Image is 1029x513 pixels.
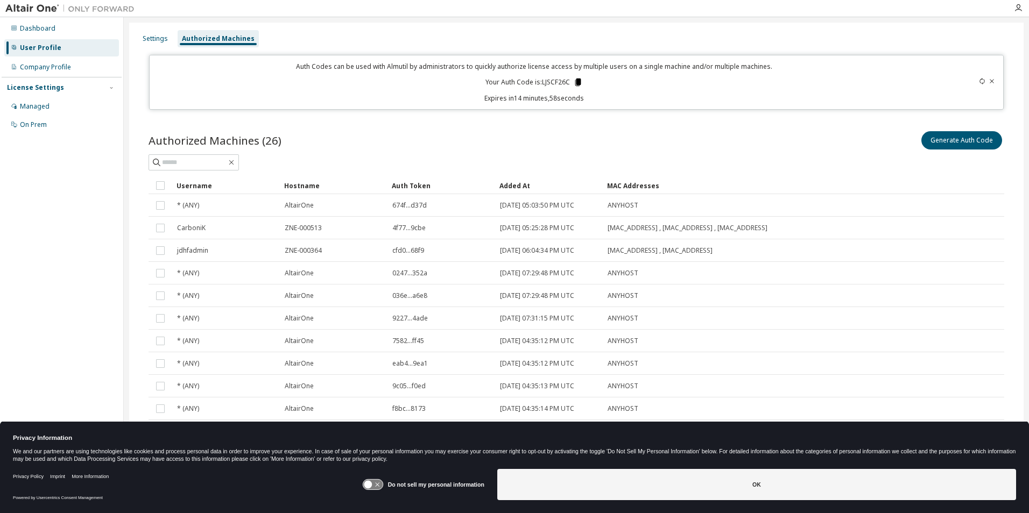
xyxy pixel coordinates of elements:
[608,246,713,255] span: [MAC_ADDRESS] , [MAC_ADDRESS]
[608,337,638,345] span: ANYHOST
[285,359,314,368] span: AltairOne
[182,34,255,43] div: Authorized Machines
[500,314,574,323] span: [DATE] 07:31:15 PM UTC
[285,246,322,255] span: ZNE-000364
[20,102,50,111] div: Managed
[608,404,638,413] span: ANYHOST
[608,314,638,323] span: ANYHOST
[608,291,638,300] span: ANYHOST
[608,224,767,232] span: [MAC_ADDRESS] , [MAC_ADDRESS] , [MAC_ADDRESS]
[500,224,574,232] span: [DATE] 05:25:28 PM UTC
[500,337,574,345] span: [DATE] 04:35:12 PM UTC
[499,177,598,194] div: Added At
[20,63,71,72] div: Company Profile
[500,404,574,413] span: [DATE] 04:35:14 PM UTC
[285,201,314,210] span: AltairOne
[608,269,638,277] span: ANYHOST
[485,77,583,87] p: Your Auth Code is: LJSCF26C
[177,177,276,194] div: Username
[7,83,64,92] div: License Settings
[285,269,314,277] span: AltairOne
[500,201,574,210] span: [DATE] 05:03:50 PM UTC
[177,291,199,300] span: * (ANY)
[20,44,61,52] div: User Profile
[392,382,426,390] span: 9c05...f0ed
[284,177,383,194] div: Hostname
[392,359,428,368] span: eab4...9ea1
[500,269,574,277] span: [DATE] 07:29:48 PM UTC
[392,269,427,277] span: 0247...352a
[921,131,1002,149] button: Generate Auth Code
[392,291,427,300] span: 036e...a6e8
[149,133,281,148] span: Authorized Machines (26)
[285,382,314,390] span: AltairOne
[285,404,314,413] span: AltairOne
[20,120,47,129] div: On Prem
[20,24,55,33] div: Dashboard
[392,224,426,232] span: 4f77...9cbe
[177,404,199,413] span: * (ANY)
[143,34,168,43] div: Settings
[177,314,199,323] span: * (ANY)
[608,359,638,368] span: ANYHOST
[392,201,427,210] span: 674f...d37d
[500,382,574,390] span: [DATE] 04:35:13 PM UTC
[500,359,574,368] span: [DATE] 04:35:12 PM UTC
[156,94,913,103] p: Expires in 14 minutes, 58 seconds
[392,314,428,323] span: 9227...4ade
[177,224,206,232] span: CarboniK
[608,201,638,210] span: ANYHOST
[392,246,424,255] span: cfd0...68f9
[177,246,208,255] span: jdhfadmin
[177,201,199,210] span: * (ANY)
[285,291,314,300] span: AltairOne
[392,337,424,345] span: 7582...ff45
[607,177,891,194] div: MAC Addresses
[392,404,426,413] span: f8bc...8173
[177,382,199,390] span: * (ANY)
[285,337,314,345] span: AltairOne
[608,382,638,390] span: ANYHOST
[177,269,199,277] span: * (ANY)
[392,177,491,194] div: Auth Token
[285,314,314,323] span: AltairOne
[5,3,140,14] img: Altair One
[285,224,322,232] span: ZNE-000513
[177,359,199,368] span: * (ANY)
[500,246,574,255] span: [DATE] 06:04:34 PM UTC
[500,291,574,300] span: [DATE] 07:29:48 PM UTC
[156,62,913,71] p: Auth Codes can be used with Almutil by administrators to quickly authorize license access by mult...
[177,337,199,345] span: * (ANY)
